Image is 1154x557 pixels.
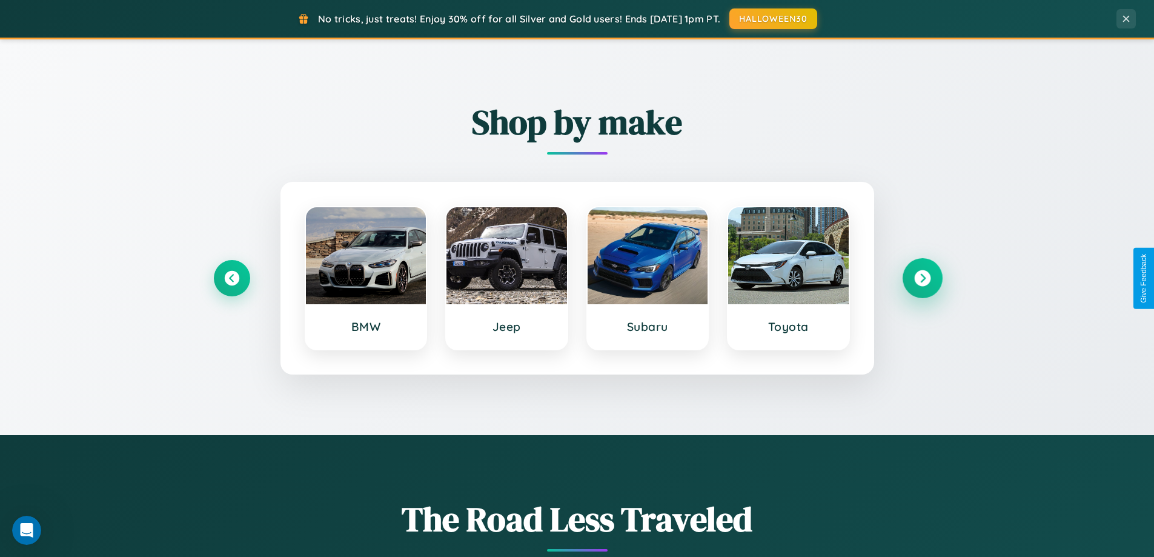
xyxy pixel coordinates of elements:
button: HALLOWEEN30 [729,8,817,29]
h3: Jeep [459,319,555,334]
h2: Shop by make [214,99,941,145]
h1: The Road Less Traveled [214,496,941,542]
div: Give Feedback [1139,254,1148,303]
span: No tricks, just treats! Enjoy 30% off for all Silver and Gold users! Ends [DATE] 1pm PT. [318,13,720,25]
h3: Toyota [740,319,837,334]
h3: BMW [318,319,414,334]
iframe: Intercom live chat [12,516,41,545]
h3: Subaru [600,319,696,334]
